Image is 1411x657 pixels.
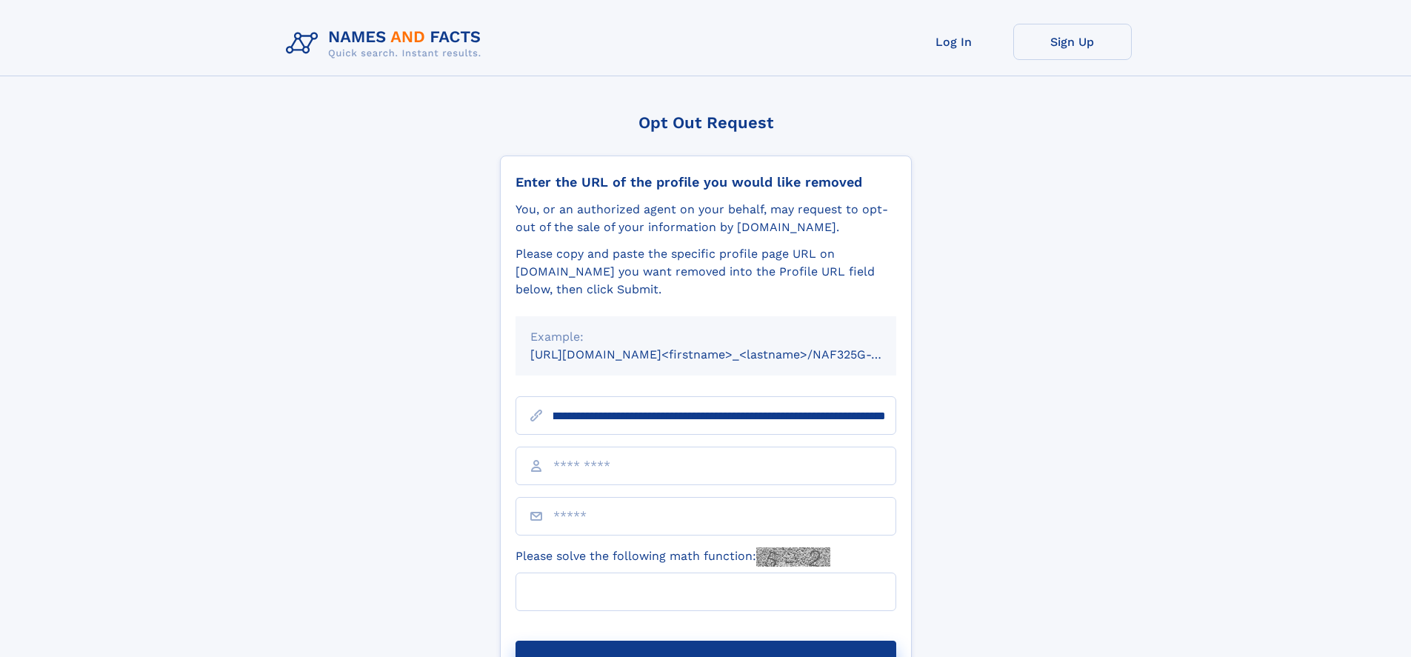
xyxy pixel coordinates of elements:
[516,245,896,299] div: Please copy and paste the specific profile page URL on [DOMAIN_NAME] you want removed into the Pr...
[530,328,881,346] div: Example:
[280,24,493,64] img: Logo Names and Facts
[516,547,830,567] label: Please solve the following math function:
[530,347,924,361] small: [URL][DOMAIN_NAME]<firstname>_<lastname>/NAF325G-xxxxxxxx
[500,113,912,132] div: Opt Out Request
[516,201,896,236] div: You, or an authorized agent on your behalf, may request to opt-out of the sale of your informatio...
[1013,24,1132,60] a: Sign Up
[895,24,1013,60] a: Log In
[516,174,896,190] div: Enter the URL of the profile you would like removed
